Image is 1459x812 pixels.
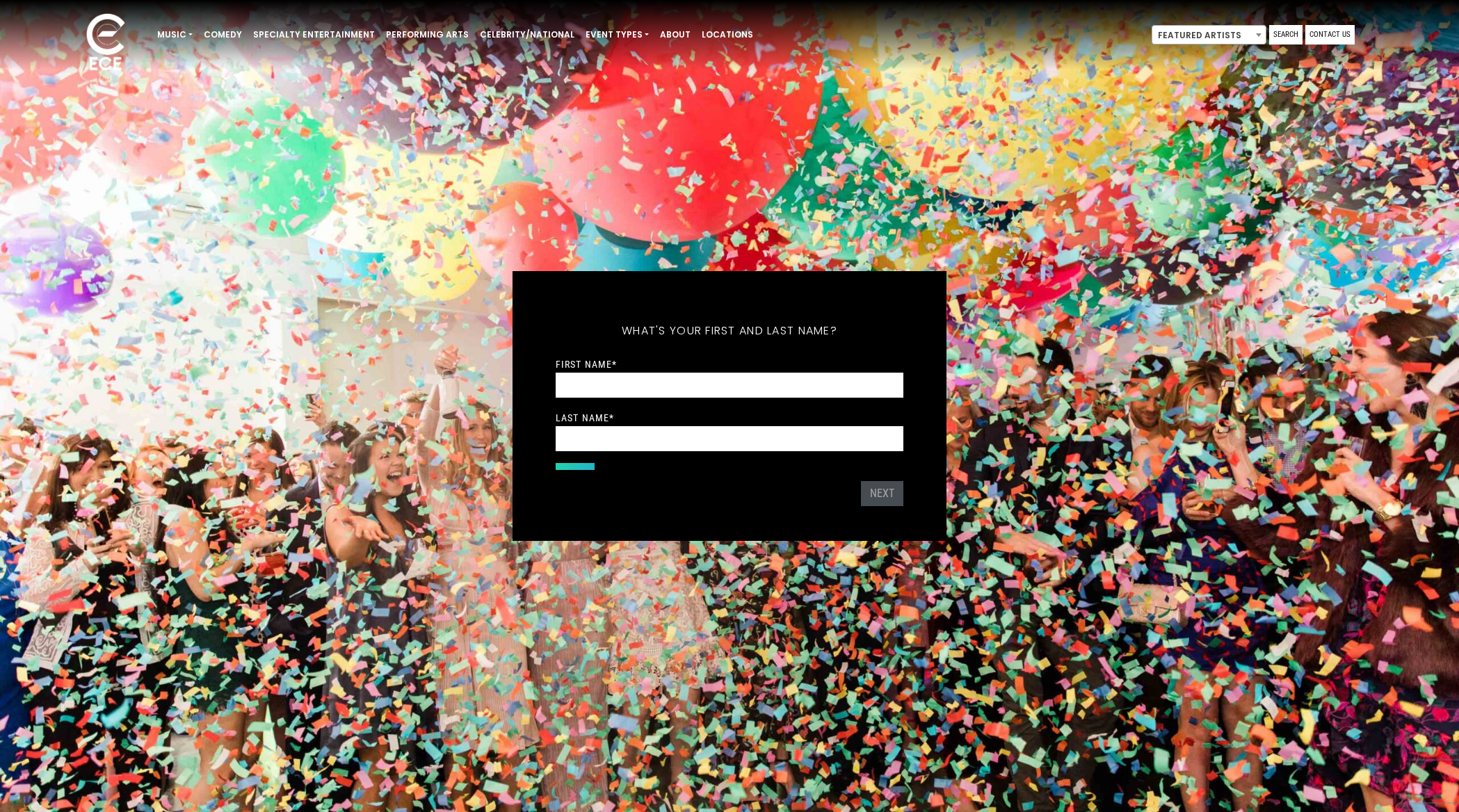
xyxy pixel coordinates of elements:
[474,23,580,47] a: Celebrity/National
[654,23,696,47] a: About
[380,23,474,47] a: Performing Arts
[152,23,198,47] a: Music
[556,306,903,356] h5: What's your first and last name?
[1152,26,1266,45] span: Featured Artists
[580,23,654,47] a: Event Types
[248,23,380,47] a: Specialty Entertainment
[1305,25,1355,44] a: Contact Us
[1269,25,1303,44] a: Search
[696,23,759,47] a: Locations
[198,23,248,47] a: Comedy
[556,412,614,424] label: Last Name
[71,10,140,77] img: ece_new_logo_whitev2-1.png
[556,358,617,371] label: First Name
